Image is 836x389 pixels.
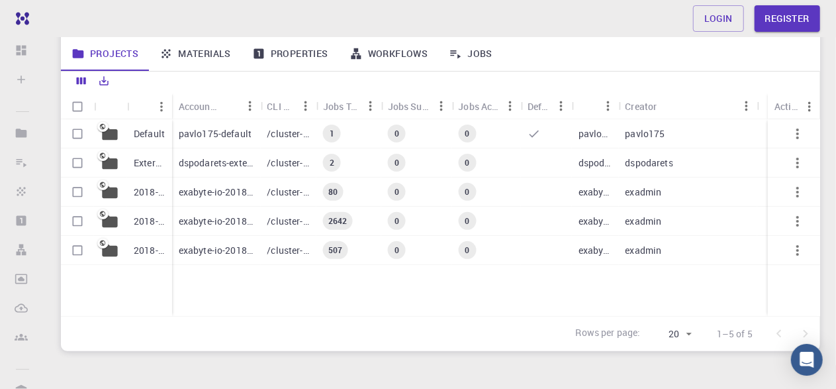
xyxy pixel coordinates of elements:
p: Default [134,127,165,140]
div: Accounting slug [179,93,218,119]
div: Actions [768,93,820,119]
p: 2018-bg-study-phase-i-ph [134,186,165,199]
button: Menu [799,96,820,117]
span: 0 [459,157,475,168]
a: Workflows [339,36,439,71]
p: exabyte-io-2018-bg-study-phase-iii [179,215,254,228]
span: 2642 [323,215,353,227]
div: Jobs Active [458,93,500,119]
button: Menu [151,96,172,117]
button: Sort [134,96,155,117]
div: Name [127,93,172,119]
p: 1–5 of 5 [717,327,753,341]
div: Creator [619,93,757,119]
div: Jobs Active [451,93,521,119]
button: Export [93,70,115,91]
p: /cluster-???-share/groups/exabyte-io/exabyte-io-2018-bg-study-phase-i [267,244,310,257]
p: External [134,156,165,170]
div: CLI Path [260,93,316,119]
img: logo [11,12,29,25]
button: Menu [735,95,757,117]
a: Register [755,5,820,32]
div: Accounting slug [172,93,261,119]
button: Menu [598,95,619,117]
p: 2018-bg-study-phase-III [134,215,165,228]
p: exabyte-io-2018-bg-study-phase-i-ph [179,186,254,199]
span: 0 [389,245,404,256]
p: pavlo175-default [179,127,252,140]
button: Menu [239,95,260,117]
div: Default [521,93,572,119]
button: Menu [360,95,381,117]
div: Jobs Total [323,93,360,119]
p: exabyte-io-2018-bg-study-phase-i [179,244,254,257]
p: dspodarets [579,156,612,170]
span: 0 [389,215,404,227]
p: dspodarets [626,156,674,170]
p: /cluster-???-share/groups/exabyte-io/exabyte-io-2018-bg-study-phase-iii [267,215,310,228]
p: /cluster-???-home/dspodarets/dspodarets-external [267,156,310,170]
p: exadmin [626,186,662,199]
span: 80 [323,186,343,197]
div: Jobs Total [316,93,381,119]
span: 0 [459,245,475,256]
button: Sort [657,95,678,117]
p: dspodarets-external [179,156,254,170]
span: 0 [389,157,404,168]
p: pavlo175 [626,127,665,140]
p: pavlo175 [579,127,612,140]
div: Owner [572,93,619,119]
p: exabyte-io [579,186,612,199]
button: Columns [70,70,93,91]
div: Jobs Subm. [388,93,431,119]
p: exabyte-io [579,244,612,257]
div: Jobs Subm. [381,93,452,119]
a: Jobs [438,36,503,71]
div: Icon [94,93,127,119]
p: /cluster-???-home/pavlo175/pavlo175-default [267,127,310,140]
button: Menu [551,95,572,117]
span: 0 [459,128,475,139]
div: Default [528,93,551,119]
a: Materials [149,36,242,71]
button: Menu [295,95,316,117]
span: 0 [389,128,404,139]
span: 2 [324,157,340,168]
a: Properties [242,36,339,71]
div: Actions [774,93,799,119]
div: Creator [626,93,657,119]
span: 0 [459,215,475,227]
div: CLI Path [267,93,295,119]
span: 0 [389,186,404,197]
button: Sort [218,95,239,117]
span: 0 [459,186,475,197]
p: /cluster-???-share/groups/exabyte-io/exabyte-io-2018-bg-study-phase-i-ph [267,186,310,199]
p: exabyte-io [579,215,612,228]
a: Projects [61,36,149,71]
span: 1 [324,128,340,139]
span: 507 [323,245,348,256]
p: exadmin [626,244,662,257]
p: Rows per page: [576,326,641,341]
div: 20 [646,325,696,344]
div: Open Intercom Messenger [791,344,823,376]
button: Menu [500,95,521,117]
button: Sort [579,95,600,117]
p: 2018-bg-study-phase-I [134,244,165,257]
button: Menu [430,95,451,117]
a: Login [693,5,744,32]
p: exadmin [626,215,662,228]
